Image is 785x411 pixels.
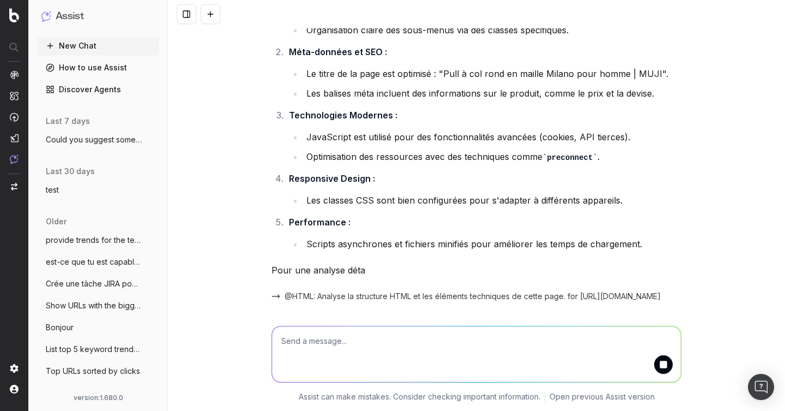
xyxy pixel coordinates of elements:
[10,364,19,373] img: Setting
[37,37,159,55] button: New Chat
[46,184,59,195] span: test
[10,91,19,100] img: Intelligence
[748,374,774,400] div: Open Intercom Messenger
[271,263,681,278] p: Pour une analyse déta
[46,116,90,127] span: last 7 days
[542,153,597,162] code: preconnect
[37,341,159,358] button: List top 5 keyword trends march vs april
[303,66,681,81] li: Le titre de la page est optimisé : "Pull à col rond en maille Milano pour homme | MUJI".
[10,112,19,122] img: Activation
[46,322,74,333] span: Bonjour
[37,384,159,402] button: Explain why my website lost traffic duri
[46,134,142,145] span: Could you suggest some relative keywords
[549,391,655,402] a: Open previous Assist version
[303,22,681,38] li: Organisation claire des sous-menus via des classes spécifiques.
[10,70,19,79] img: Analytics
[37,275,159,293] button: Crée une tâche JIRA pour corriger le tit
[46,344,142,355] span: List top 5 keyword trends march vs april
[46,166,95,177] span: last 30 days
[37,319,159,336] button: Bonjour
[289,110,397,121] strong: Technologies Modernes :
[46,366,140,377] span: Top URLs sorted by clicks
[46,216,67,227] span: older
[37,362,159,380] button: Top URLs sorted by clicks
[37,231,159,249] button: provide trends for the term and its vari
[289,46,387,57] strong: Méta-données et SEO :
[46,235,142,246] span: provide trends for the term and its vari
[41,11,51,21] img: Assist
[37,81,159,98] a: Discover Agents
[11,183,17,190] img: Switch project
[303,86,681,101] li: Les balises méta incluent des informations sur le produit, comme le prix et la devise.
[303,129,681,145] li: JavaScript est utilisé pour des fonctionnalités avancées (cookies, API tierces).
[37,131,159,148] button: Could you suggest some relative keywords
[10,154,19,164] img: Assist
[303,149,681,165] li: Optimisation des ressources avec des techniques comme .
[285,291,661,302] span: @HTML: Analyse la structure HTML et les éléments techniques de cette page. for [URL][DOMAIN_NAME]
[289,217,351,228] strong: Performance :
[41,9,155,24] button: Assist
[37,59,159,76] a: How to use Assist
[271,291,674,302] button: @HTML: Analyse la structure HTML et les éléments techniques de cette page. for [URL][DOMAIN_NAME]
[299,391,540,402] p: Assist can make mistakes. Consider checking important information.
[56,9,84,24] h1: Assist
[37,297,159,314] button: Show URLs with the biggest drop in impre
[46,278,142,289] span: Crée une tâche JIRA pour corriger le tit
[289,173,375,184] strong: Responsive Design :
[303,236,681,252] li: Scripts asynchrones et fichiers minifiés pour améliorer les temps de chargement.
[46,300,142,311] span: Show URLs with the biggest drop in impre
[37,253,159,271] button: est-ce que tu est capable de me donner p
[10,134,19,142] img: Studio
[37,181,159,199] button: test
[303,193,681,208] li: Les classes CSS sont bien configurées pour s'adapter à différents appareils.
[46,388,142,398] span: Explain why my website lost traffic duri
[41,394,155,402] div: version: 1.680.0
[10,385,19,394] img: My account
[46,257,142,267] span: est-ce que tu est capable de me donner p
[9,8,19,22] img: Botify logo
